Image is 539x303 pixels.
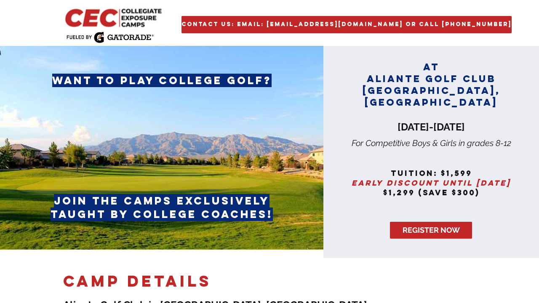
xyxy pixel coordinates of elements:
[181,16,512,33] a: Contact Us: Email: golf@collegiatecamps.com or Call 954 482 4979
[383,188,480,197] span: $1,299 (save $300)
[352,138,511,148] span: For Competitive Boys & Girls in grades 8-12
[63,6,165,28] img: CEC Logo Primary_edited.jpg
[52,74,272,87] span: want to play college golf?
[363,61,500,108] span: AT aliante golf club [GEOGRAPHIC_DATA], [GEOGRAPHIC_DATA]
[403,225,460,235] span: REGISTER NOW
[391,168,472,178] span: tuition: $1,599
[51,194,273,221] span: join the camps exclusively taught by college coaches!
[66,32,154,43] img: Fueled by Gatorade.png
[181,21,512,28] span: Contact Us: Email: [EMAIL_ADDRESS][DOMAIN_NAME] or Call [PHONE_NUMBER]
[352,178,511,188] span: Early discount until [DATE]
[390,222,472,239] a: REGISTER NOW
[63,271,211,291] span: camp DETAILS
[398,121,465,133] span: [DATE]-[DATE]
